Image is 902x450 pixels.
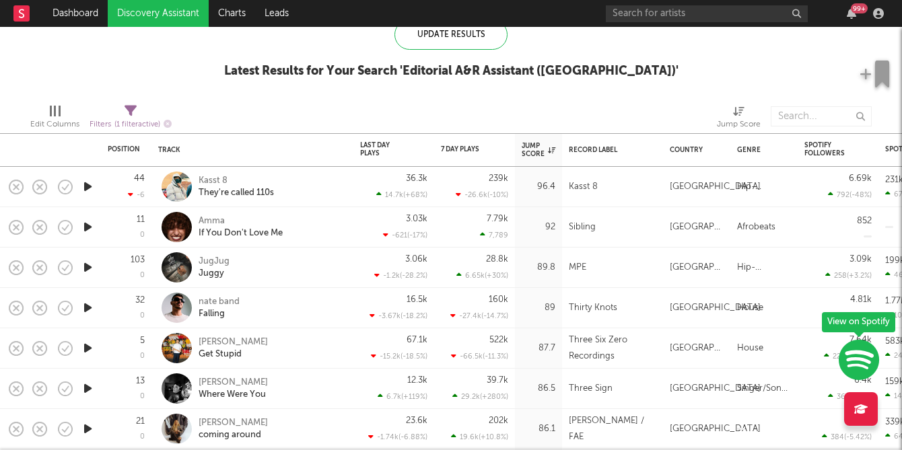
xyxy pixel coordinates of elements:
[847,8,856,19] button: 99+
[828,392,872,401] div: 360 ( -50 % )
[407,376,427,385] div: 12.3k
[199,389,268,401] div: Where Were You
[522,219,555,235] div: 92
[406,416,427,425] div: 23.6k
[569,413,656,445] div: [PERSON_NAME] / FAE
[30,116,79,133] div: Edit Columns
[487,376,508,385] div: 39.7k
[199,175,274,199] a: Kasst 8They're called 110s
[199,296,240,308] div: nate band
[822,433,872,441] div: 384 ( -5.42 % )
[451,352,508,361] div: -66.5k ( -11.3 % )
[670,300,761,316] div: [GEOGRAPHIC_DATA]
[136,377,145,385] div: 13
[828,190,872,199] div: 792 ( -48 % )
[569,219,596,235] div: Sibling
[140,312,145,320] div: 0
[737,381,791,397] div: Singer/Songwriter
[199,308,240,320] div: Falling
[522,142,555,158] div: Jump Score
[857,217,872,225] div: 852
[737,340,763,357] div: House
[199,215,283,227] div: Amma
[136,417,145,426] div: 21
[737,300,763,316] div: House
[199,175,274,187] div: Kasst 8
[199,336,268,348] div: [PERSON_NAME]
[368,433,427,441] div: -1.74k ( -6.88 % )
[737,260,791,276] div: Hip-Hop/Rap
[737,146,784,154] div: Genre
[717,100,761,139] div: Jump Score
[456,271,508,280] div: 6.65k ( +30 % )
[569,332,656,365] div: Three Six Zero Recordings
[394,20,508,50] div: Update Results
[199,187,274,199] div: They're called 110s
[851,3,868,13] div: 99 +
[199,215,283,239] a: AmmaIf You Don't Love Me
[199,417,268,441] a: [PERSON_NAME]coming around
[823,311,872,320] div: 379 ( -16.7 % )
[822,312,895,332] div: View on Spotify
[158,146,340,154] div: Track
[850,295,872,304] div: 4.81k
[569,146,650,154] div: Record Label
[224,63,679,79] div: Latest Results for Your Search ' Editorial A&R Assistant ([GEOGRAPHIC_DATA]) '
[199,296,240,320] a: nate bandFalling
[804,141,852,157] div: Spotify Followers
[670,146,717,154] div: Country
[670,260,724,276] div: [GEOGRAPHIC_DATA]
[140,336,145,345] div: 5
[737,219,775,235] div: Afrobeats
[486,255,508,264] div: 28.8k
[849,255,872,264] div: 3.09k
[849,174,872,183] div: 6.69k
[199,336,268,361] a: [PERSON_NAME]Get Stupid
[522,260,555,276] div: 89.8
[569,300,617,316] div: Thirty Knots
[360,141,407,157] div: Last Day Plays
[480,231,508,239] div: 7,789
[108,145,140,153] div: Position
[374,271,427,280] div: -1.2k ( -28.2 % )
[199,348,268,361] div: Get Stupid
[489,416,508,425] div: 202k
[441,145,488,153] div: 7 Day Plays
[199,268,230,280] div: Juggy
[30,100,79,139] div: Edit Columns
[522,300,555,316] div: 89
[199,256,230,268] div: JugJug
[670,179,761,195] div: [GEOGRAPHIC_DATA]
[131,256,145,264] div: 103
[606,5,808,22] input: Search for artists
[825,271,872,280] div: 258 ( +3.2 % )
[522,179,555,195] div: 96.4
[199,256,230,280] a: JugJugJuggy
[134,174,145,183] div: 44
[456,190,508,199] div: -26.6k ( -10 % )
[451,433,508,441] div: 19.6k ( +10.8 % )
[370,311,427,320] div: -3.67k ( -18.2 % )
[670,421,761,437] div: [GEOGRAPHIC_DATA]
[522,421,555,437] div: 86.1
[140,352,145,360] div: 0
[569,179,598,195] div: Kasst 8
[114,121,160,128] span: ( 1 filter active)
[670,381,761,397] div: [GEOGRAPHIC_DATA]
[522,340,555,357] div: 87.7
[406,174,427,183] div: 36.3k
[378,392,427,401] div: 6.7k ( +119 % )
[405,255,427,264] div: 3.06k
[522,381,555,397] div: 86.5
[407,336,427,344] div: 67.1k
[199,417,268,429] div: [PERSON_NAME]
[569,260,586,276] div: MPE
[383,231,427,239] div: -621 ( -17 % )
[376,190,427,199] div: 14.7k ( +68 % )
[90,100,172,139] div: Filters(1 filter active)
[406,215,427,223] div: 3.03k
[670,219,724,235] div: [GEOGRAPHIC_DATA]
[199,227,283,239] div: If You Don't Love Me
[569,381,613,397] div: Three Sign
[489,336,508,344] div: 522k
